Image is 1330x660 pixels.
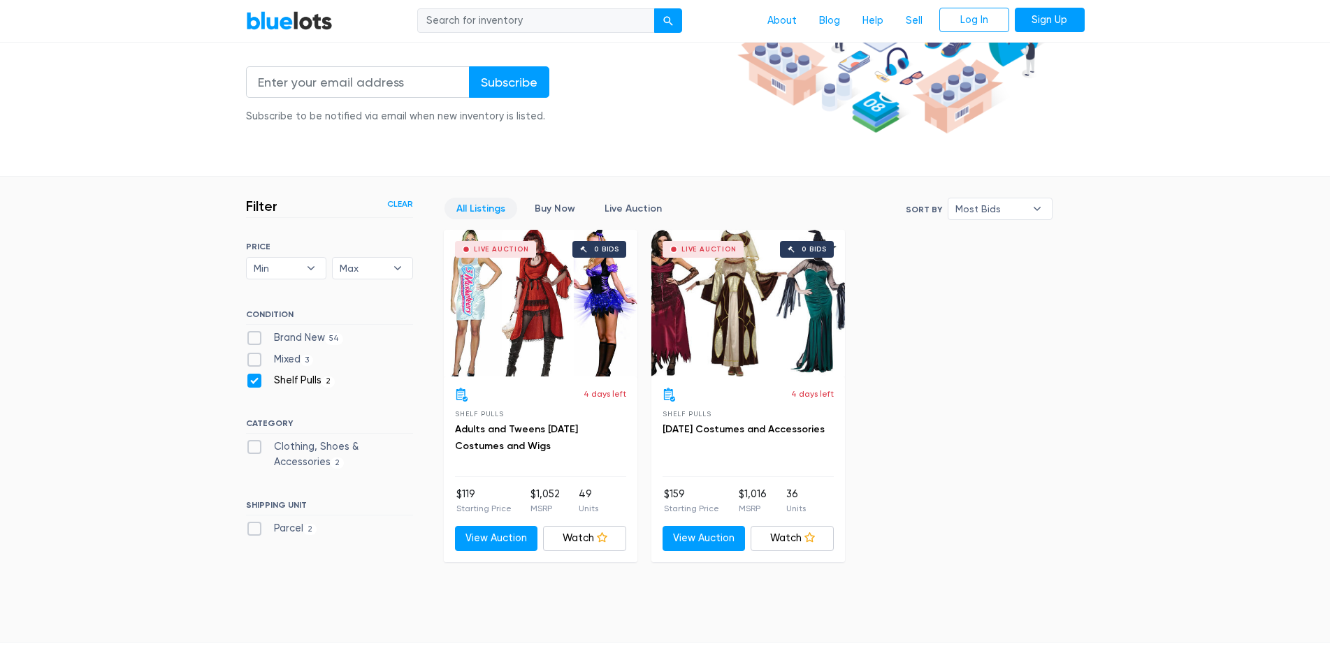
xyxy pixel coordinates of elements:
[530,502,560,515] p: MSRP
[808,8,851,34] a: Blog
[387,198,413,210] a: Clear
[417,8,655,34] input: Search for inventory
[321,376,335,388] span: 2
[523,198,587,219] a: Buy Now
[579,502,598,515] p: Units
[594,246,619,253] div: 0 bids
[663,423,825,435] a: [DATE] Costumes and Accessories
[955,198,1025,219] span: Most Bids
[791,388,834,400] p: 4 days left
[939,8,1009,33] a: Log In
[1015,8,1085,33] a: Sign Up
[455,526,538,551] a: View Auction
[663,410,711,418] span: Shelf Pulls
[246,373,335,388] label: Shelf Pulls
[593,198,674,219] a: Live Auction
[246,330,344,346] label: Brand New
[895,8,934,34] a: Sell
[664,487,719,515] li: $159
[340,258,386,279] span: Max
[584,388,626,400] p: 4 days left
[739,487,767,515] li: $1,016
[246,242,413,251] h6: PRICE
[474,246,529,253] div: Live Auction
[455,423,578,452] a: Adults and Tweens [DATE] Costumes and Wigs
[751,526,834,551] a: Watch
[456,487,512,515] li: $119
[254,258,300,279] span: Min
[296,258,326,279] b: ▾
[456,502,512,515] p: Starting Price
[303,524,317,535] span: 2
[469,66,549,98] input: Subscribe
[786,502,806,515] p: Units
[579,487,598,515] li: 49
[246,309,413,325] h6: CONDITION
[1022,198,1052,219] b: ▾
[246,10,333,31] a: BlueLots
[246,66,470,98] input: Enter your email address
[756,8,808,34] a: About
[325,333,344,344] span: 54
[530,487,560,515] li: $1,052
[246,418,413,434] h6: CATEGORY
[681,246,737,253] div: Live Auction
[906,203,942,216] label: Sort By
[383,258,412,279] b: ▾
[246,500,413,515] h6: SHIPPING UNIT
[246,109,549,124] div: Subscribe to be notified via email when new inventory is listed.
[786,487,806,515] li: 36
[331,457,345,469] span: 2
[246,521,317,536] label: Parcel
[444,230,637,376] a: Live Auction 0 bids
[455,410,504,418] span: Shelf Pulls
[851,8,895,34] a: Help
[444,198,517,219] a: All Listings
[664,502,719,515] p: Starting Price
[301,355,314,366] span: 3
[246,198,277,214] h3: Filter
[739,502,767,515] p: MSRP
[246,352,314,367] label: Mixed
[651,230,845,376] a: Live Auction 0 bids
[246,439,413,469] label: Clothing, Shoes & Accessories
[802,246,827,253] div: 0 bids
[663,526,746,551] a: View Auction
[543,526,626,551] a: Watch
